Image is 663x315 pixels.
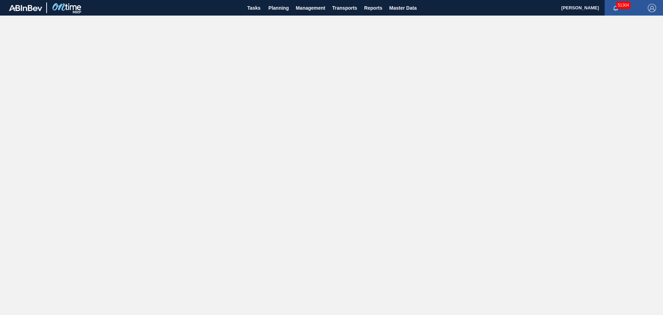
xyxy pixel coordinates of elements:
[616,1,631,9] span: 51304
[9,5,42,11] img: TNhmsLtSVTkK8tSr43FrP2fwEKptu5GPRR3wAAAABJRU5ErkJggg==
[246,4,261,12] span: Tasks
[296,4,325,12] span: Management
[389,4,416,12] span: Master Data
[605,3,627,13] button: Notifications
[268,4,289,12] span: Planning
[648,4,656,12] img: Logout
[364,4,382,12] span: Reports
[332,4,357,12] span: Transports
